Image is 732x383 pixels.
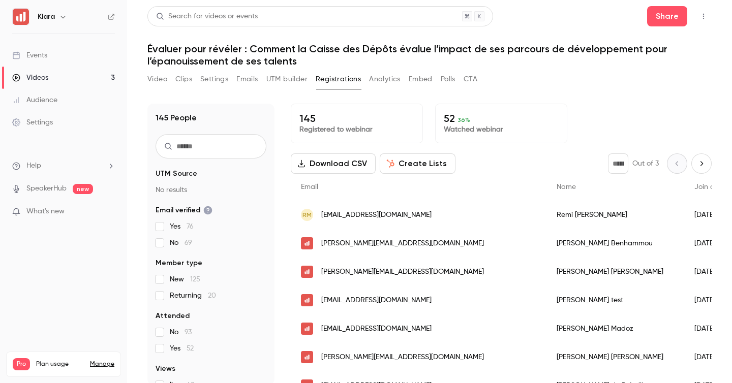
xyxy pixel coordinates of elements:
[632,158,659,169] p: Out of 3
[321,295,432,306] span: [EMAIL_ADDRESS][DOMAIN_NAME]
[13,358,30,370] span: Pro
[464,71,477,87] button: CTA
[170,274,200,284] span: New
[369,71,401,87] button: Analytics
[441,71,455,87] button: Polls
[103,207,115,216] iframe: Noticeable Trigger
[321,352,484,363] span: [PERSON_NAME][EMAIL_ADDRESS][DOMAIN_NAME]
[170,291,216,301] span: Returning
[546,314,684,343] div: [PERSON_NAME] Madoz
[409,71,433,87] button: Embed
[557,183,576,190] span: Name
[13,9,29,25] img: Klara
[26,161,41,171] span: Help
[175,71,192,87] button: Clips
[90,360,114,368] a: Manage
[156,169,197,179] span: UTM Source
[156,311,190,321] span: Attended
[190,276,200,283] span: 125
[691,153,712,174] button: Next page
[185,239,192,246] span: 69
[12,73,48,83] div: Videos
[208,292,216,299] span: 20
[170,238,192,248] span: No
[301,183,318,190] span: Email
[301,266,313,278] img: klarahr.com
[170,343,194,354] span: Yes
[546,286,684,314] div: [PERSON_NAME] test
[200,71,228,87] button: Settings
[321,267,484,277] span: [PERSON_NAME][EMAIL_ADDRESS][DOMAIN_NAME]
[302,210,312,219] span: RM
[695,8,712,24] button: Top Bar Actions
[694,183,726,190] span: Join date
[26,206,65,217] span: What's new
[156,112,197,124] h1: 145 People
[316,71,361,87] button: Registrations
[301,294,313,306] img: klarahr.com
[236,71,258,87] button: Emails
[73,184,93,194] span: new
[185,329,192,336] span: 93
[156,205,212,215] span: Email verified
[301,323,313,335] img: klarahr.com
[546,258,684,286] div: [PERSON_NAME] [PERSON_NAME]
[38,12,55,22] h6: Klara
[36,360,84,368] span: Plan usage
[156,364,175,374] span: Views
[299,124,414,135] p: Registered to webinar
[156,258,202,268] span: Member type
[170,327,192,337] span: No
[444,124,559,135] p: Watched webinar
[156,11,258,22] div: Search for videos or events
[321,238,484,249] span: [PERSON_NAME][EMAIL_ADDRESS][DOMAIN_NAME]
[187,223,194,230] span: 76
[12,95,57,105] div: Audience
[321,210,432,220] span: [EMAIL_ADDRESS][DOMAIN_NAME]
[457,116,470,123] span: 36 %
[147,71,167,87] button: Video
[546,229,684,258] div: [PERSON_NAME] Benhammou
[12,161,115,171] li: help-dropdown-opener
[301,237,313,249] img: klarahr.com
[12,117,53,127] div: Settings
[444,112,559,124] p: 52
[380,153,455,174] button: Create Lists
[26,183,67,194] a: SpeakerHub
[291,153,376,174] button: Download CSV
[187,345,194,352] span: 52
[299,112,414,124] p: 145
[156,185,266,195] p: No results
[266,71,308,87] button: UTM builder
[147,43,712,67] h1: Évaluer pour révéler : Comment la Caisse des Dépôts évalue l’impact de ses parcours de développem...
[170,221,194,232] span: Yes
[546,343,684,371] div: [PERSON_NAME] [PERSON_NAME]
[12,50,47,60] div: Events
[321,324,432,334] span: [EMAIL_ADDRESS][DOMAIN_NAME]
[546,201,684,229] div: Remi [PERSON_NAME]
[301,351,313,363] img: klarahr.com
[647,6,687,26] button: Share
